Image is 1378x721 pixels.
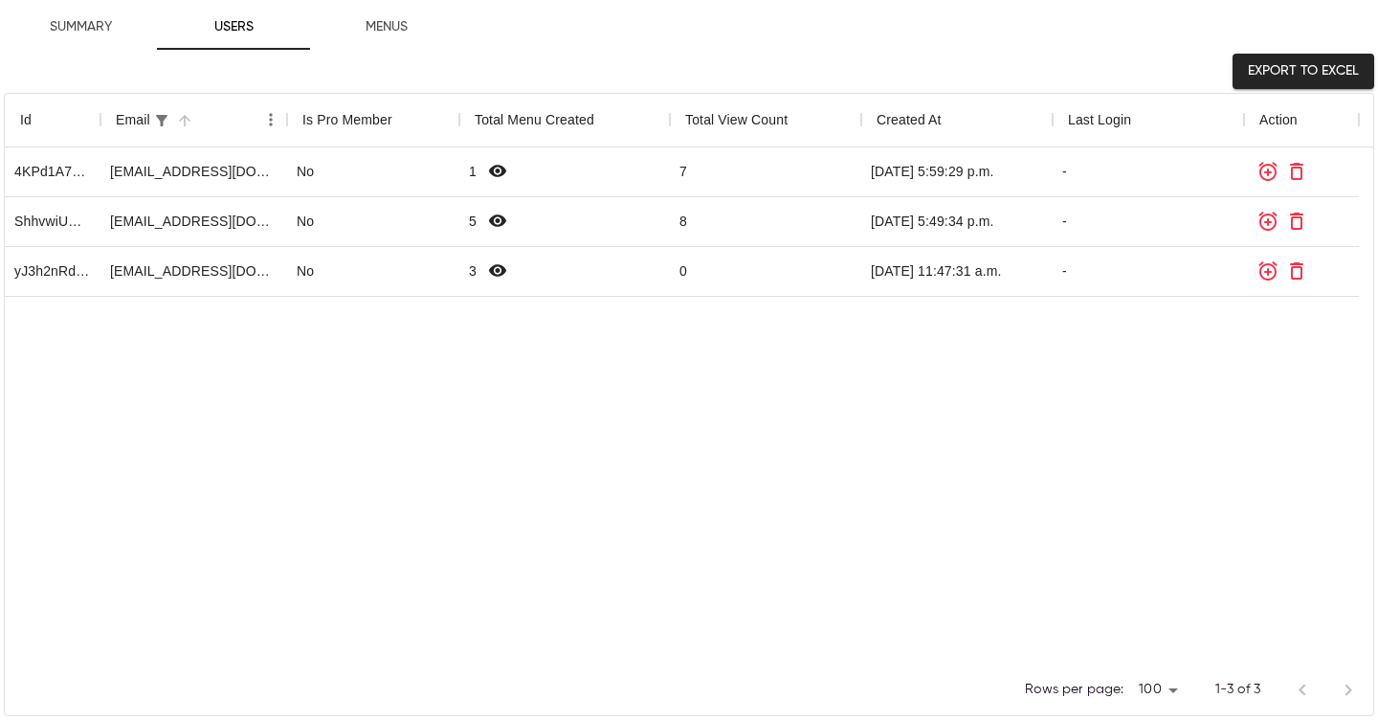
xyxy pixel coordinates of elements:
div: 3 [459,247,670,297]
div: 0 [670,247,861,297]
button: Delete User [1282,207,1311,236]
div: [EMAIL_ADDRESS][DOMAIN_NAME] [100,247,287,297]
div: 4KPd1A7KwHYWGszY99fuL2laJS73 [5,147,100,197]
div: yJ3h2nRdEpSxuGGVcnliI7fQCZq2 [5,247,100,297]
div: 5 [459,197,670,247]
button: Sort [594,109,617,132]
div: [DATE] 5:59:29 p.m. [861,147,1053,197]
div: Total Menu Created [475,93,594,146]
div: Is Pro Member [302,93,392,146]
div: Total View Count [685,93,788,146]
div: - [1053,147,1244,197]
div: [EMAIL_ADDRESS][DOMAIN_NAME] [100,197,287,247]
div: [DATE] 11:47:31 a.m. [861,247,1053,297]
div: 8 [670,197,861,247]
span: users [168,15,299,39]
div: 100 [1131,676,1184,705]
div: [EMAIL_ADDRESS][DOMAIN_NAME] [100,147,287,197]
span: summary [15,15,145,39]
div: Email [116,93,150,146]
button: Extend trail period [1254,157,1282,186]
button: Extend trail period [1254,207,1282,236]
button: Sort [942,109,965,132]
p: 1-3 of 3 [1215,680,1260,699]
div: [DATE] 5:49:34 p.m. [861,197,1053,247]
span: Export to excel [1248,59,1359,83]
div: Action [1259,93,1298,146]
div: 1 active filter [150,93,173,146]
div: No [287,247,459,297]
div: 7 [670,147,861,197]
div: Last Login [1068,93,1131,146]
div: - [1053,197,1244,247]
button: Export to excel [1233,54,1374,89]
button: Delete User [1282,157,1311,186]
div: Id [20,93,32,146]
button: Extend trail period [1254,257,1282,285]
div: 1 [459,147,670,197]
button: Show filters [150,109,173,132]
div: - [1053,247,1244,297]
div: ShhvwiUQPNTAVv7wNrZbeCWEX623 [5,197,100,247]
button: Delete User [1282,257,1311,285]
button: Sort [173,109,196,132]
div: No [287,147,459,197]
button: Sort [788,109,811,132]
button: Sort [392,109,415,132]
button: Menu [258,107,283,132]
button: Sort [1131,109,1154,132]
div: Created At [877,93,942,146]
p: Rows per page: [1025,680,1123,699]
button: Sort [32,109,55,132]
div: No [287,197,459,247]
span: menus [322,15,452,39]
